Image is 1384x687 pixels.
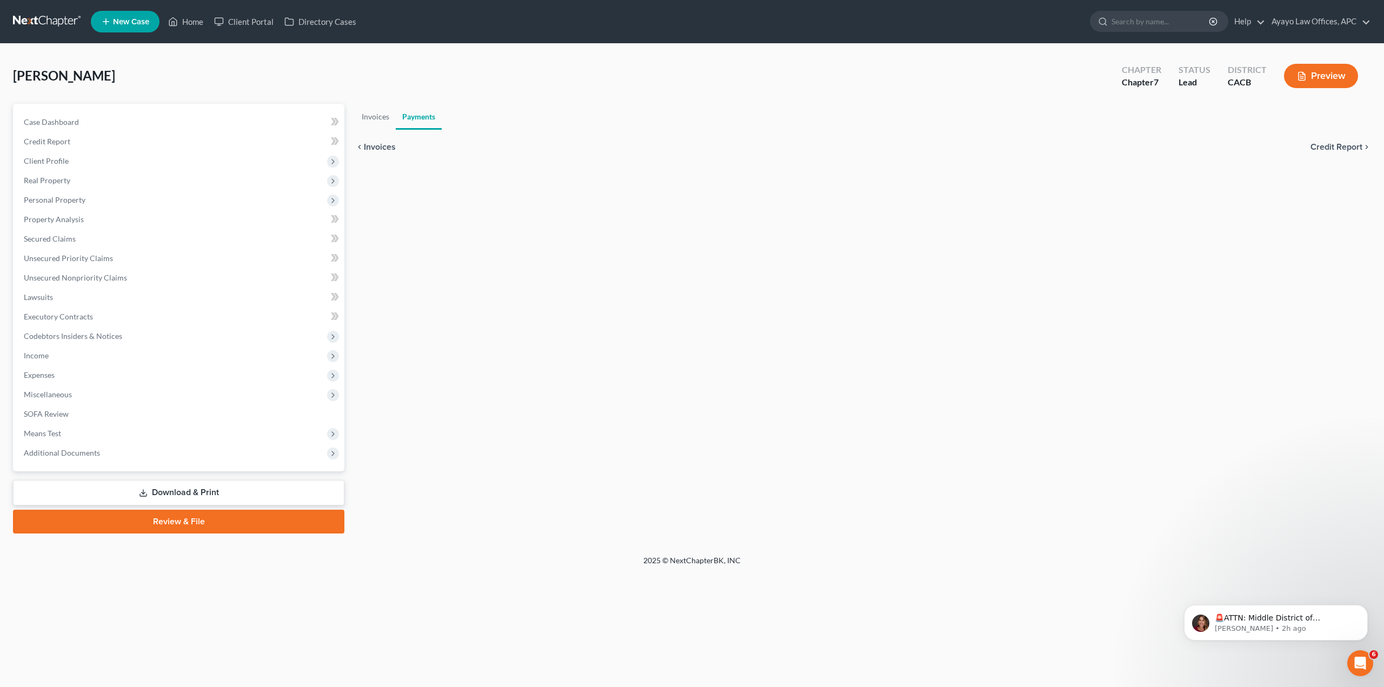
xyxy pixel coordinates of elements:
[355,143,396,151] button: chevron_left Invoices
[13,68,115,83] span: [PERSON_NAME]
[1122,76,1161,89] div: Chapter
[1154,77,1159,87] span: 7
[15,229,344,249] a: Secured Claims
[24,331,122,341] span: Codebtors Insiders & Notices
[15,112,344,132] a: Case Dashboard
[1112,11,1210,31] input: Search by name...
[15,210,344,229] a: Property Analysis
[24,312,93,321] span: Executory Contracts
[24,370,55,379] span: Expenses
[24,448,100,457] span: Additional Documents
[15,307,344,326] a: Executory Contracts
[1122,64,1161,76] div: Chapter
[13,480,344,505] a: Download & Print
[1229,12,1265,31] a: Help
[24,429,61,438] span: Means Test
[15,249,344,268] a: Unsecured Priority Claims
[13,510,344,533] a: Review & File
[384,555,1000,575] div: 2025 © NextChapterBK, INC
[15,132,344,151] a: Credit Report
[24,137,70,146] span: Credit Report
[24,351,49,360] span: Income
[15,404,344,424] a: SOFA Review
[1362,143,1371,151] i: chevron_right
[1168,582,1384,658] iframe: Intercom notifications message
[1347,650,1373,676] iframe: Intercom live chat
[396,104,442,130] a: Payments
[24,254,113,263] span: Unsecured Priority Claims
[24,215,84,224] span: Property Analysis
[24,409,69,418] span: SOFA Review
[24,117,79,126] span: Case Dashboard
[24,390,72,399] span: Miscellaneous
[355,104,396,130] a: Invoices
[24,156,69,165] span: Client Profile
[209,12,279,31] a: Client Portal
[24,176,70,185] span: Real Property
[1284,64,1358,88] button: Preview
[355,143,364,151] i: chevron_left
[163,12,209,31] a: Home
[24,273,127,282] span: Unsecured Nonpriority Claims
[1266,12,1370,31] a: Ayayo Law Offices, APC
[1228,64,1267,76] div: District
[364,143,396,151] span: Invoices
[24,195,85,204] span: Personal Property
[1310,143,1362,151] span: Credit Report
[24,292,53,302] span: Lawsuits
[1179,64,1210,76] div: Status
[15,288,344,307] a: Lawsuits
[1369,650,1378,659] span: 6
[1310,143,1371,151] button: Credit Report chevron_right
[279,12,362,31] a: Directory Cases
[113,18,149,26] span: New Case
[24,234,76,243] span: Secured Claims
[1228,76,1267,89] div: CACB
[1179,76,1210,89] div: Lead
[15,268,344,288] a: Unsecured Nonpriority Claims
